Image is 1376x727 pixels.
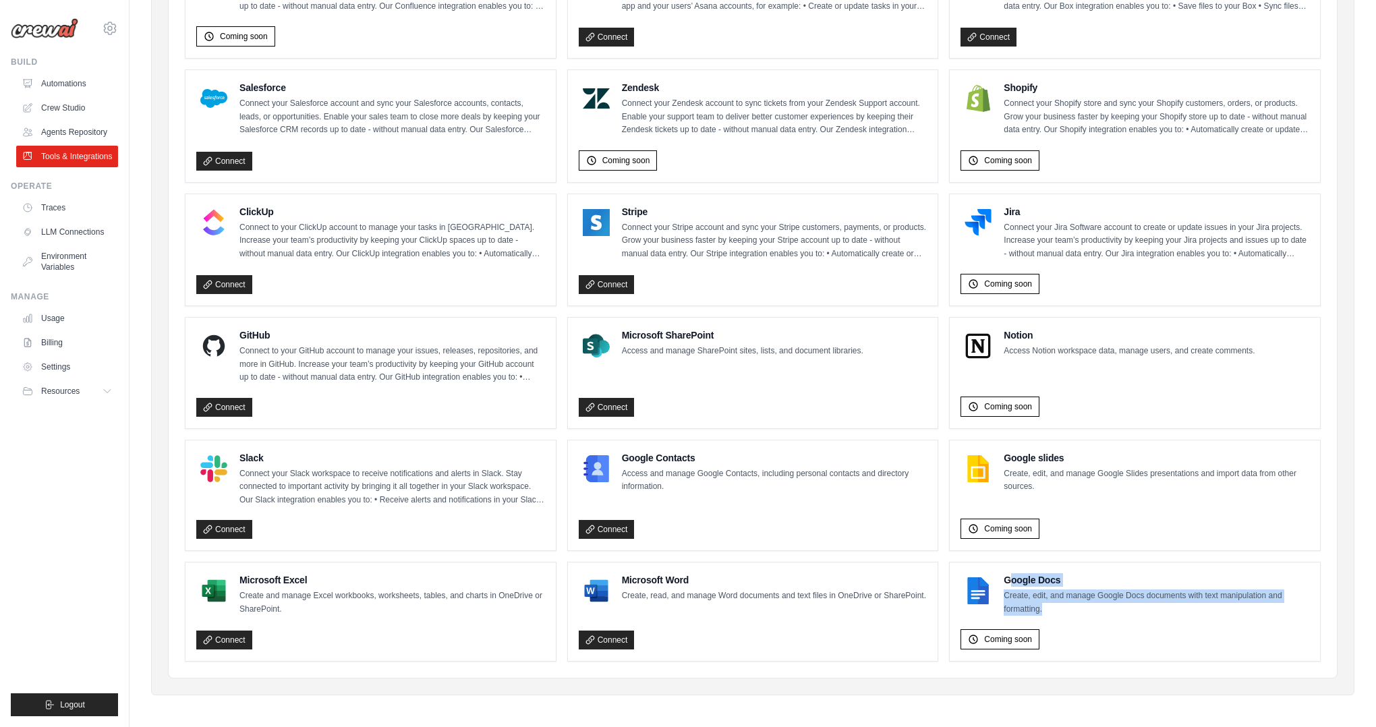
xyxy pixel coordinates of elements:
[16,221,118,243] a: LLM Connections
[984,401,1032,412] span: Coming soon
[1004,451,1309,465] h4: Google slides
[1004,467,1309,494] p: Create, edit, and manage Google Slides presentations and import data from other sources.
[965,85,992,112] img: Shopify Logo
[622,451,927,465] h4: Google Contacts
[579,631,635,649] a: Connect
[622,589,926,603] p: Create, read, and manage Word documents and text files in OneDrive or SharePoint.
[16,146,118,167] a: Tools & Integrations
[579,398,635,417] a: Connect
[239,451,545,465] h4: Slack
[239,97,545,137] p: Connect your Salesforce account and sync your Salesforce accounts, contacts, leads, or opportunit...
[200,332,227,359] img: GitHub Logo
[1004,221,1309,261] p: Connect your Jira Software account to create or update issues in your Jira projects. Increase you...
[239,589,545,616] p: Create and manage Excel workbooks, worksheets, tables, and charts in OneDrive or SharePoint.
[583,455,610,482] img: Google Contacts Logo
[579,520,635,539] a: Connect
[196,275,252,294] a: Connect
[622,467,927,494] p: Access and manage Google Contacts, including personal contacts and directory information.
[622,345,863,358] p: Access and manage SharePoint sites, lists, and document libraries.
[579,275,635,294] a: Connect
[1004,589,1309,616] p: Create, edit, and manage Google Docs documents with text manipulation and formatting.
[196,520,252,539] a: Connect
[16,245,118,278] a: Environment Variables
[965,332,992,359] img: Notion Logo
[60,699,85,710] span: Logout
[622,205,927,219] h4: Stripe
[11,57,118,67] div: Build
[16,97,118,119] a: Crew Studio
[1004,328,1255,342] h4: Notion
[1004,345,1255,358] p: Access Notion workspace data, manage users, and create comments.
[579,28,635,47] a: Connect
[196,152,252,171] a: Connect
[622,221,927,261] p: Connect your Stripe account and sync your Stripe customers, payments, or products. Grow your busi...
[583,85,610,112] img: Zendesk Logo
[196,398,252,417] a: Connect
[583,209,610,236] img: Stripe Logo
[622,97,927,137] p: Connect your Zendesk account to sync tickets from your Zendesk Support account. Enable your suppo...
[984,634,1032,645] span: Coming soon
[41,386,80,397] span: Resources
[622,328,863,342] h4: Microsoft SharePoint
[239,81,545,94] h4: Salesforce
[1004,205,1309,219] h4: Jira
[11,18,78,38] img: Logo
[239,345,545,384] p: Connect to your GitHub account to manage your issues, releases, repositories, and more in GitHub....
[16,308,118,329] a: Usage
[239,573,545,587] h4: Microsoft Excel
[1004,97,1309,137] p: Connect your Shopify store and sync your Shopify customers, orders, or products. Grow your busine...
[200,455,227,482] img: Slack Logo
[583,577,610,604] img: Microsoft Word Logo
[16,356,118,378] a: Settings
[16,380,118,402] button: Resources
[11,291,118,302] div: Manage
[961,28,1016,47] a: Connect
[239,205,545,219] h4: ClickUp
[196,631,252,649] a: Connect
[602,155,650,166] span: Coming soon
[984,523,1032,534] span: Coming soon
[16,197,118,219] a: Traces
[239,328,545,342] h4: GitHub
[11,181,118,192] div: Operate
[965,577,992,604] img: Google Docs Logo
[239,221,545,261] p: Connect to your ClickUp account to manage your tasks in [GEOGRAPHIC_DATA]. Increase your team’s p...
[200,85,227,112] img: Salesforce Logo
[984,279,1032,289] span: Coming soon
[200,209,227,236] img: ClickUp Logo
[1004,573,1309,587] h4: Google Docs
[622,573,926,587] h4: Microsoft Word
[583,332,610,359] img: Microsoft SharePoint Logo
[220,31,268,42] span: Coming soon
[11,693,118,716] button: Logout
[622,81,927,94] h4: Zendesk
[200,577,227,604] img: Microsoft Excel Logo
[16,73,118,94] a: Automations
[239,467,545,507] p: Connect your Slack workspace to receive notifications and alerts in Slack. Stay connected to impo...
[984,155,1032,166] span: Coming soon
[16,332,118,353] a: Billing
[965,209,992,236] img: Jira Logo
[16,121,118,143] a: Agents Repository
[1004,81,1309,94] h4: Shopify
[965,455,992,482] img: Google slides Logo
